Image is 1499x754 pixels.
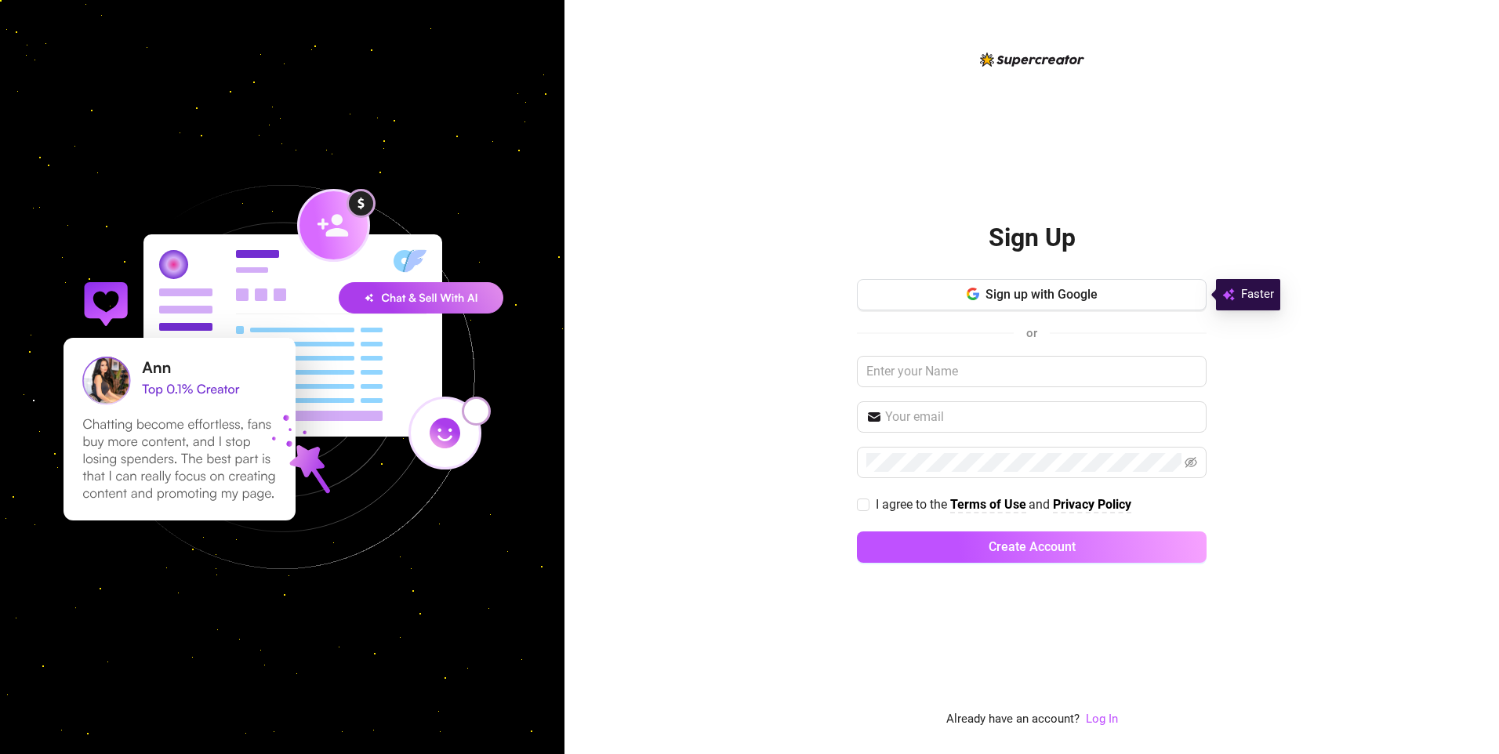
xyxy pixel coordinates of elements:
[11,106,554,648] img: signup-background-D0MIrEPF.svg
[876,497,950,512] span: I agree to the
[885,408,1197,426] input: Your email
[1185,456,1197,469] span: eye-invisible
[857,531,1207,563] button: Create Account
[1086,712,1118,726] a: Log In
[980,53,1084,67] img: logo-BBDzfeDw.svg
[1029,497,1053,512] span: and
[985,287,1098,302] span: Sign up with Google
[989,222,1076,254] h2: Sign Up
[989,539,1076,554] span: Create Account
[1086,710,1118,729] a: Log In
[950,497,1026,512] strong: Terms of Use
[857,279,1207,310] button: Sign up with Google
[1026,326,1037,340] span: or
[1241,285,1274,304] span: Faster
[1053,497,1131,512] strong: Privacy Policy
[1222,285,1235,304] img: svg%3e
[950,497,1026,513] a: Terms of Use
[857,356,1207,387] input: Enter your Name
[1053,497,1131,513] a: Privacy Policy
[946,710,1080,729] span: Already have an account?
